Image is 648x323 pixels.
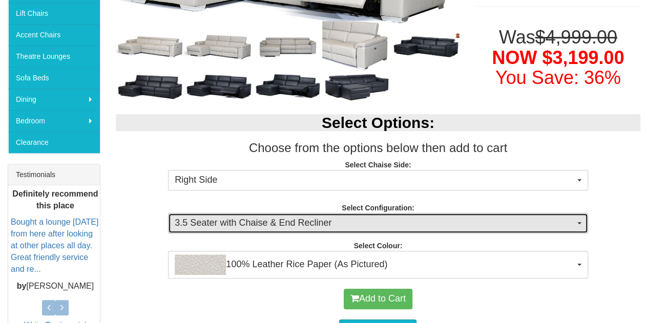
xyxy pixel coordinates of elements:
[345,161,411,169] strong: Select Chaise Side:
[168,213,588,233] button: 3.5 Seater with Chaise & End Recliner
[8,110,100,132] a: Bedroom
[353,242,402,250] strong: Select Colour:
[11,280,100,292] p: [PERSON_NAME]
[492,47,624,68] span: NOW $3,199.00
[535,27,617,48] del: $4,999.00
[8,164,100,185] div: Testimonials
[8,3,100,24] a: Lift Chairs
[322,114,434,131] b: Select Options:
[495,67,621,88] font: You Save: 36%
[8,132,100,153] a: Clearance
[8,89,100,110] a: Dining
[476,27,640,88] h1: Was
[342,204,414,212] strong: Select Configuration:
[168,170,588,190] button: Right Side
[175,217,574,230] span: 3.5 Seater with Chaise & End Recliner
[168,251,588,278] button: 100% Leather Rice Paper (As Pictured)100% Leather Rice Paper (As Pictured)
[11,218,98,273] a: Bought a lounge [DATE] from here after looking at other places all day. Great friendly service an...
[175,254,574,275] span: 100% Leather Rice Paper (As Pictured)
[8,46,100,67] a: Theatre Lounges
[175,174,574,187] span: Right Side
[8,24,100,46] a: Accent Chairs
[8,67,100,89] a: Sofa Beds
[12,189,98,209] b: Definitely recommend this place
[17,281,27,290] b: by
[175,254,226,275] img: 100% Leather Rice Paper (As Pictured)
[116,141,640,155] h3: Choose from the options below then add to cart
[344,289,412,309] button: Add to Cart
